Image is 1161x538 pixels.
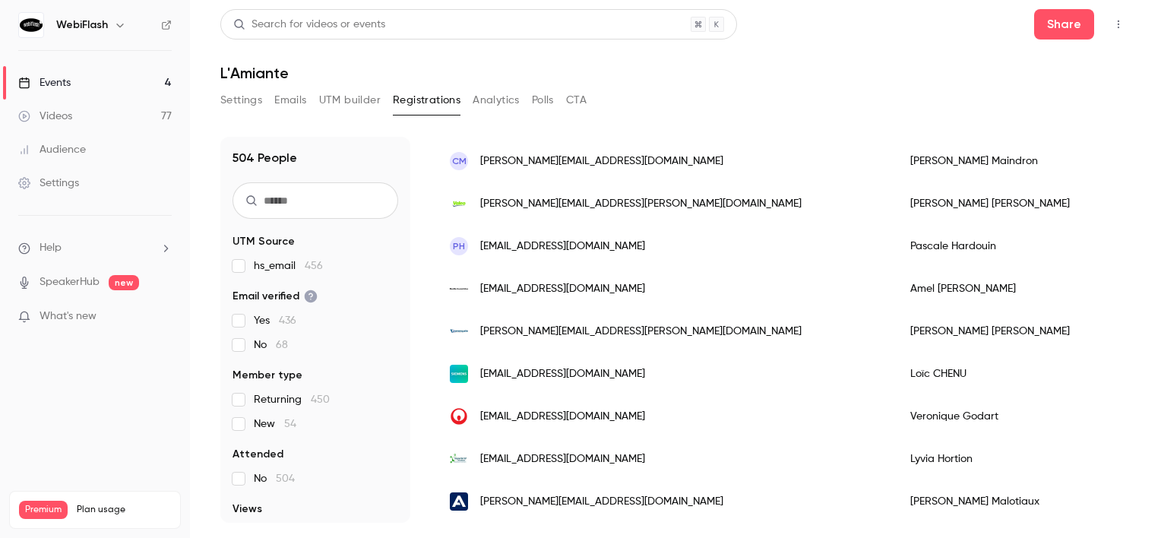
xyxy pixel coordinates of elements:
li: help-dropdown-opener [18,240,172,256]
h1: 504 People [233,149,297,167]
span: hs_email [254,258,323,274]
div: Veronique Godart [895,395,1151,438]
div: Loïc CHENU [895,353,1151,395]
a: SpeakerHub [40,274,100,290]
button: Analytics [473,88,520,112]
img: provencale.com [450,322,468,340]
img: veolia.com [450,407,468,426]
iframe: Noticeable Trigger [153,310,172,324]
span: What's new [40,309,96,324]
span: 68 [276,340,288,350]
img: essilor.fr [450,288,468,290]
button: Registrations [393,88,460,112]
div: [PERSON_NAME] Maindron [895,140,1151,182]
span: 456 [305,261,323,271]
button: UTM builder [319,88,381,112]
span: Views [233,502,262,517]
div: [PERSON_NAME] Malotiaux [895,480,1151,523]
span: Premium [19,501,68,519]
span: 54 [284,419,296,429]
span: PH [453,239,465,253]
span: [EMAIL_ADDRESS][DOMAIN_NAME] [480,409,645,425]
span: Member type [233,368,302,383]
span: Returning [254,392,330,407]
span: UTM Source [233,234,295,249]
span: [EMAIL_ADDRESS][DOMAIN_NAME] [480,239,645,255]
button: Settings [220,88,262,112]
div: Videos [18,109,72,124]
span: [EMAIL_ADDRESS][DOMAIN_NAME] [480,451,645,467]
button: CTA [566,88,587,112]
span: [PERSON_NAME][EMAIL_ADDRESS][PERSON_NAME][DOMAIN_NAME] [480,196,802,212]
div: Events [18,75,71,90]
span: [EMAIL_ADDRESS][DOMAIN_NAME] [480,281,645,297]
span: 450 [311,394,330,405]
img: valeo.com [450,195,468,213]
h6: WebiFlash [56,17,108,33]
span: [PERSON_NAME][EMAIL_ADDRESS][PERSON_NAME][DOMAIN_NAME] [480,324,802,340]
span: Email verified [233,289,318,304]
div: Search for videos or events [233,17,385,33]
img: WebiFlash [19,13,43,37]
span: [PERSON_NAME][EMAIL_ADDRESS][DOMAIN_NAME] [480,153,723,169]
span: Help [40,240,62,256]
span: new [109,275,139,290]
span: Plan usage [77,504,171,516]
div: Lyvia Hortion [895,438,1151,480]
img: siemens.com [450,365,468,383]
div: Amel [PERSON_NAME] [895,267,1151,310]
div: Audience [18,142,86,157]
h1: L'Amiante [220,64,1131,82]
div: [PERSON_NAME] [PERSON_NAME] [895,310,1151,353]
span: No [254,471,295,486]
div: [PERSON_NAME] [PERSON_NAME] [895,182,1151,225]
span: [EMAIL_ADDRESS][DOMAIN_NAME] [480,366,645,382]
button: Polls [532,88,554,112]
img: airbus.com [450,492,468,511]
div: Settings [18,176,79,191]
span: 504 [276,473,295,484]
span: Yes [254,313,296,328]
span: New [254,416,296,432]
span: Attended [233,447,283,462]
button: Emails [274,88,306,112]
img: supergrid-institute.com [450,450,468,468]
span: 436 [279,315,296,326]
span: [PERSON_NAME][EMAIL_ADDRESS][DOMAIN_NAME] [480,494,723,510]
button: Share [1034,9,1094,40]
div: Pascale Hardouin [895,225,1151,267]
span: CM [452,154,467,168]
span: No [254,337,288,353]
